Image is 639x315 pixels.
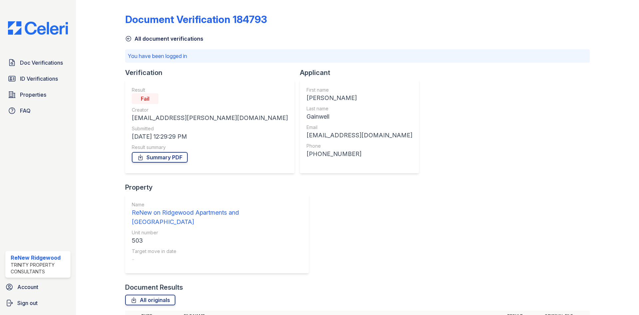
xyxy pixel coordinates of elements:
div: First name [307,87,412,93]
div: Last name [307,105,412,112]
div: - [132,255,302,264]
a: Name ReNew on Ridgewood Apartments and [GEOGRAPHIC_DATA] [132,201,302,227]
span: FAQ [20,107,31,115]
div: Target move in date [132,248,302,255]
div: [PERSON_NAME] [307,93,412,103]
div: [EMAIL_ADDRESS][DOMAIN_NAME] [307,131,412,140]
a: Sign out [3,296,73,310]
div: Email [307,124,412,131]
div: [DATE] 12:29:29 PM [132,132,288,141]
div: [PHONE_NUMBER] [307,149,412,159]
span: Sign out [17,299,38,307]
a: Summary PDF [132,152,188,163]
div: Result [132,87,288,93]
div: Trinity Property Consultants [11,262,68,275]
div: 503 [132,236,302,245]
a: All originals [125,295,175,305]
div: Applicant [300,68,424,77]
div: ReNew Ridgewood [11,254,68,262]
div: Document Verification 184793 [125,13,267,25]
a: All document verifications [125,35,203,43]
div: Name [132,201,302,208]
div: Fail [132,93,158,104]
div: Document Results [125,283,183,292]
span: Account [17,283,38,291]
div: Unit number [132,229,302,236]
a: FAQ [5,104,71,117]
div: Result summary [132,144,288,151]
div: Property [125,183,314,192]
div: Gainwell [307,112,412,121]
div: [EMAIL_ADDRESS][PERSON_NAME][DOMAIN_NAME] [132,113,288,123]
a: Doc Verifications [5,56,71,69]
div: Submitted [132,125,288,132]
a: Account [3,280,73,294]
a: Properties [5,88,71,101]
p: You have been logged in [128,52,587,60]
div: ReNew on Ridgewood Apartments and [GEOGRAPHIC_DATA] [132,208,302,227]
span: Properties [20,91,46,99]
span: Doc Verifications [20,59,63,67]
a: ID Verifications [5,72,71,85]
div: Verification [125,68,300,77]
div: Phone [307,143,412,149]
img: CE_Logo_Blue-a8612792a0a2168367f1c8372b55b34899dd931a85d93a1a3d3e32e68fde9ad4.png [3,21,73,35]
div: Creator [132,107,288,113]
span: ID Verifications [20,75,58,83]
